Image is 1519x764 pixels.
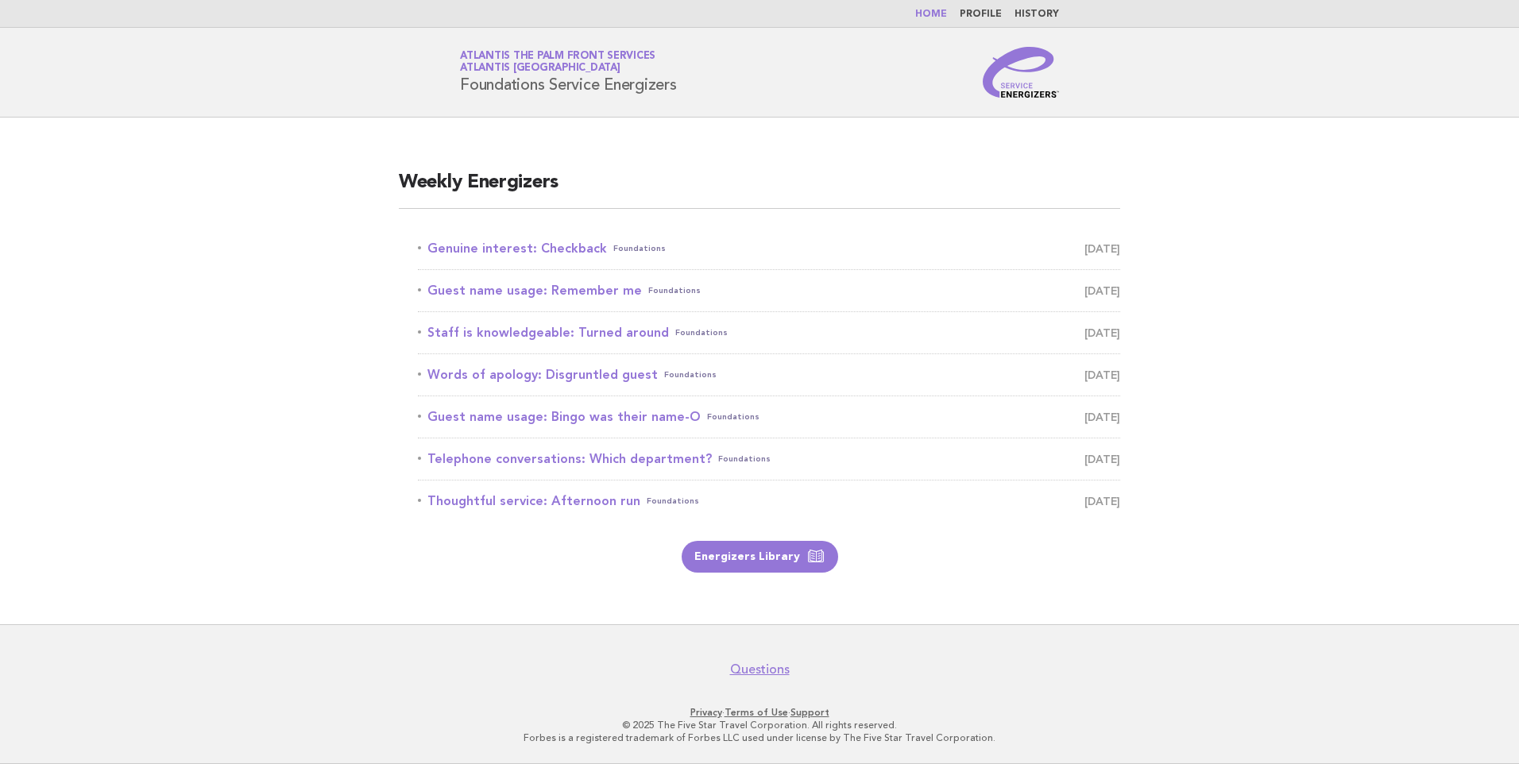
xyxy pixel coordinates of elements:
[1084,280,1120,302] span: [DATE]
[675,322,728,344] span: Foundations
[1015,10,1059,19] a: History
[915,10,947,19] a: Home
[273,706,1246,719] p: · ·
[718,448,771,470] span: Foundations
[1084,448,1120,470] span: [DATE]
[790,707,829,718] a: Support
[648,280,701,302] span: Foundations
[730,662,790,677] a: Questions
[273,731,1246,744] p: Forbes is a registered trademark of Forbes LLC used under license by The Five Star Travel Corpora...
[418,280,1120,302] a: Guest name usage: Remember meFoundations [DATE]
[418,237,1120,260] a: Genuine interest: CheckbackFoundations [DATE]
[647,490,699,512] span: Foundations
[399,170,1120,209] h2: Weekly Energizers
[418,322,1120,344] a: Staff is knowledgeable: Turned aroundFoundations [DATE]
[460,64,620,74] span: Atlantis [GEOGRAPHIC_DATA]
[725,707,788,718] a: Terms of Use
[664,364,717,386] span: Foundations
[418,364,1120,386] a: Words of apology: Disgruntled guestFoundations [DATE]
[460,51,655,73] a: Atlantis The Palm Front ServicesAtlantis [GEOGRAPHIC_DATA]
[418,406,1120,428] a: Guest name usage: Bingo was their name-OFoundations [DATE]
[1084,237,1120,260] span: [DATE]
[682,541,838,573] a: Energizers Library
[690,707,722,718] a: Privacy
[418,490,1120,512] a: Thoughtful service: Afternoon runFoundations [DATE]
[1084,490,1120,512] span: [DATE]
[1084,406,1120,428] span: [DATE]
[983,47,1059,98] img: Service Energizers
[418,448,1120,470] a: Telephone conversations: Which department?Foundations [DATE]
[707,406,759,428] span: Foundations
[1084,322,1120,344] span: [DATE]
[960,10,1002,19] a: Profile
[613,237,666,260] span: Foundations
[460,52,677,93] h1: Foundations Service Energizers
[1084,364,1120,386] span: [DATE]
[273,719,1246,731] p: © 2025 The Five Star Travel Corporation. All rights reserved.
